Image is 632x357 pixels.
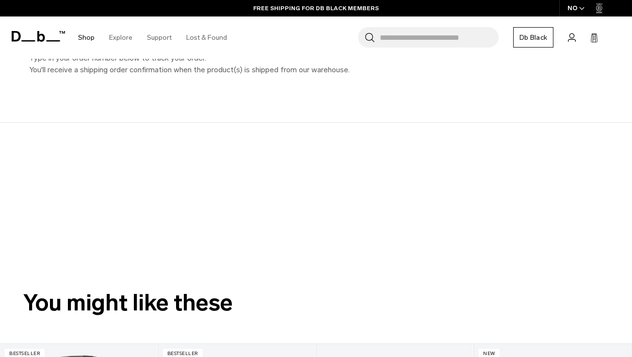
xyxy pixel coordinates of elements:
a: Support [147,20,172,55]
a: Lost & Found [186,20,227,55]
iframe: Ingrid delivery tracking widget main iframe [21,123,312,259]
a: Db Black [513,27,553,48]
h2: You might like these [23,286,609,320]
a: Explore [109,20,132,55]
p: Type in your order number below to track your order. You'll receive a shipping order confirmation... [29,52,466,76]
a: FREE SHIPPING FOR DB BLACK MEMBERS [253,4,379,13]
a: Shop [78,20,95,55]
nav: Main Navigation [71,16,234,59]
